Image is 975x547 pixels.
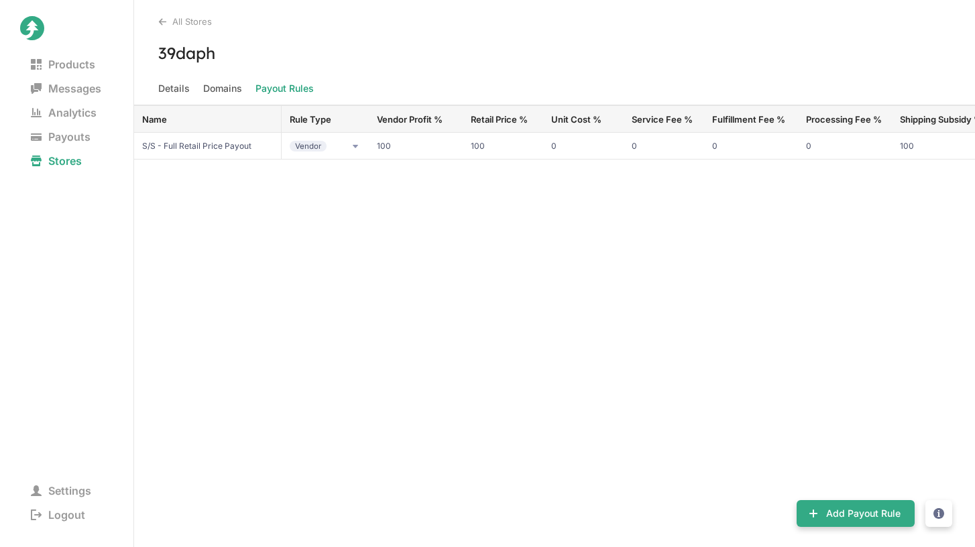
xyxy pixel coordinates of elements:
[255,79,314,98] span: Payout Rules
[134,43,975,63] h3: 39daph
[158,79,190,98] span: Details
[377,114,455,125] div: Vendor Profit %
[203,79,242,98] span: Domains
[20,481,102,500] span: Settings
[712,114,790,125] div: Fulfillment Fee %
[20,127,101,146] span: Payouts
[632,114,696,125] div: Service Fee %
[806,114,884,125] div: Processing Fee %
[797,500,915,527] button: Add Payout Rule
[471,114,535,125] div: Retail Price %
[290,114,361,125] div: Rule Type
[20,79,112,98] span: Messages
[20,103,107,122] span: Analytics
[142,114,273,125] div: Name
[290,141,327,151] strong: Vendor
[20,55,106,74] span: Products
[20,151,93,170] span: Stores
[20,505,96,524] span: Logout
[551,114,616,125] div: Unit Cost %
[158,16,975,27] div: All Stores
